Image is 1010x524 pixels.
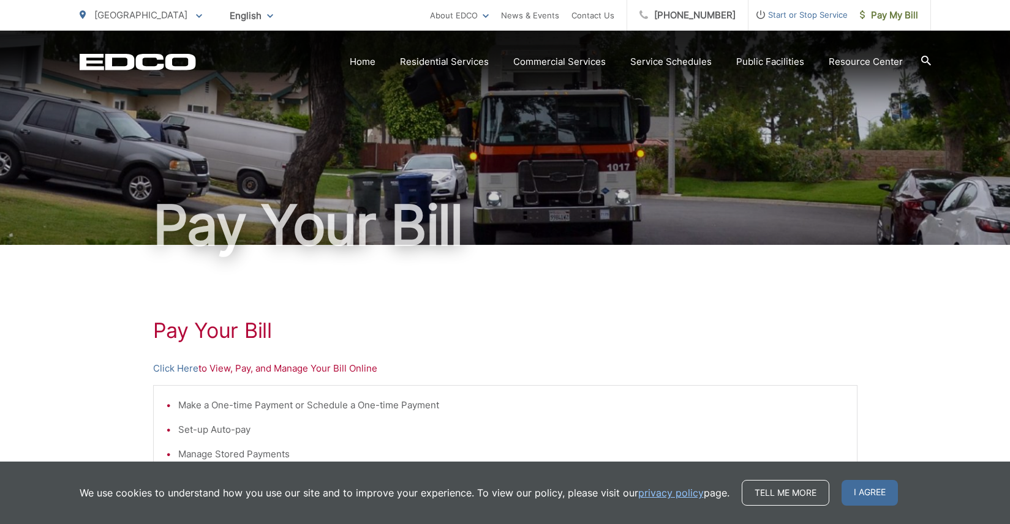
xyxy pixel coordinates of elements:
[630,54,712,69] a: Service Schedules
[430,8,489,23] a: About EDCO
[638,485,704,500] a: privacy policy
[829,54,903,69] a: Resource Center
[80,195,931,256] h1: Pay Your Bill
[220,5,282,26] span: English
[153,361,857,376] p: to View, Pay, and Manage Your Bill Online
[153,318,857,343] h1: Pay Your Bill
[860,8,918,23] span: Pay My Bill
[571,8,614,23] a: Contact Us
[501,8,559,23] a: News & Events
[350,54,375,69] a: Home
[400,54,489,69] a: Residential Services
[153,361,198,376] a: Click Here
[94,9,187,21] span: [GEOGRAPHIC_DATA]
[842,480,898,506] span: I agree
[80,53,196,70] a: EDCD logo. Return to the homepage.
[178,447,845,462] li: Manage Stored Payments
[178,398,845,413] li: Make a One-time Payment or Schedule a One-time Payment
[513,54,606,69] a: Commercial Services
[178,422,845,437] li: Set-up Auto-pay
[742,480,829,506] a: Tell me more
[80,485,729,500] p: We use cookies to understand how you use our site and to improve your experience. To view our pol...
[736,54,804,69] a: Public Facilities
